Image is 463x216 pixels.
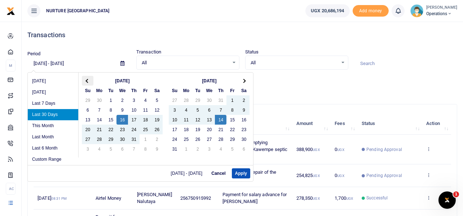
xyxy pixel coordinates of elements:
[28,131,78,143] li: Last Month
[226,134,238,144] td: 29
[82,144,93,154] td: 3
[215,115,226,125] td: 14
[169,144,180,154] td: 31
[245,48,259,56] label: Status
[28,154,78,165] li: Custom Range
[180,195,211,201] span: 256750915992
[313,196,319,200] small: UGX
[226,144,238,154] td: 5
[358,112,422,135] th: Status: activate to sort column ascending
[169,134,180,144] td: 24
[93,76,151,86] th: [DATE]
[151,125,163,134] td: 26
[28,143,78,154] li: Last 6 Month
[296,173,320,178] span: 254,825
[453,191,459,197] span: 1
[180,86,192,95] th: Mo
[238,105,250,115] td: 9
[215,134,226,144] td: 28
[180,125,192,134] td: 18
[28,98,78,109] li: Last 7 Days
[105,134,116,144] td: 29
[169,105,180,115] td: 3
[116,95,128,105] td: 2
[169,95,180,105] td: 27
[142,59,229,66] span: All
[151,144,163,154] td: 9
[169,115,180,125] td: 10
[226,125,238,134] td: 22
[105,115,116,125] td: 15
[105,95,116,105] td: 1
[305,4,349,17] a: UGX 20,686,194
[238,86,250,95] th: Sa
[180,105,192,115] td: 4
[426,5,457,11] small: [PERSON_NAME]
[96,195,121,201] span: Airtel Money
[105,125,116,134] td: 22
[51,196,67,200] small: 08:31 PM
[337,174,344,178] small: UGX
[171,171,206,176] span: [DATE] - [DATE]
[180,76,238,86] th: [DATE]
[192,86,203,95] th: Tu
[116,105,128,115] td: 9
[151,134,163,144] td: 2
[296,147,320,152] span: 388,900
[93,134,105,144] td: 28
[238,115,250,125] td: 16
[93,115,105,125] td: 14
[116,144,128,154] td: 6
[353,5,389,17] li: Toup your wallet
[140,115,151,125] td: 18
[226,86,238,95] th: Fr
[128,115,140,125] td: 17
[140,134,151,144] td: 1
[116,134,128,144] td: 30
[218,112,292,135] th: Memo: activate to sort column ascending
[353,8,389,13] a: Add money
[303,4,352,17] li: Wallet ballance
[203,105,215,115] td: 6
[208,168,229,178] button: Cancel
[137,192,172,204] span: [PERSON_NAME] Nalutaya
[180,95,192,105] td: 28
[232,168,250,178] button: Apply
[116,125,128,134] td: 23
[331,112,358,135] th: Fees: activate to sort column ascending
[82,95,93,105] td: 29
[222,192,287,204] span: Payment for salary advance for [PERSON_NAME]
[140,105,151,115] td: 11
[151,86,163,95] th: Sa
[313,174,319,178] small: UGX
[192,125,203,134] td: 19
[140,144,151,154] td: 8
[28,109,78,120] li: Last 30 Days
[238,125,250,134] td: 23
[180,144,192,154] td: 1
[93,86,105,95] th: Mo
[426,10,457,17] span: Operations
[27,31,457,39] h4: Transactions
[335,147,344,152] span: 0
[292,112,331,135] th: Amount: activate to sort column ascending
[215,105,226,115] td: 7
[43,8,113,14] span: NURTURE [GEOGRAPHIC_DATA]
[215,95,226,105] td: 31
[6,7,15,16] img: logo-small
[222,140,288,159] span: Payment for emptying masitowa and Kawempe septic tanks [DATE]
[82,105,93,115] td: 6
[140,86,151,95] th: Fr
[82,86,93,95] th: Su
[346,196,353,200] small: UGX
[105,86,116,95] th: Tu
[82,125,93,134] td: 20
[296,195,320,201] span: 278,350
[27,57,115,70] input: select period
[140,95,151,105] td: 4
[354,57,457,70] input: Search
[116,115,128,125] td: 16
[238,134,250,144] td: 30
[27,50,41,57] label: Period
[410,4,423,17] img: profile-user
